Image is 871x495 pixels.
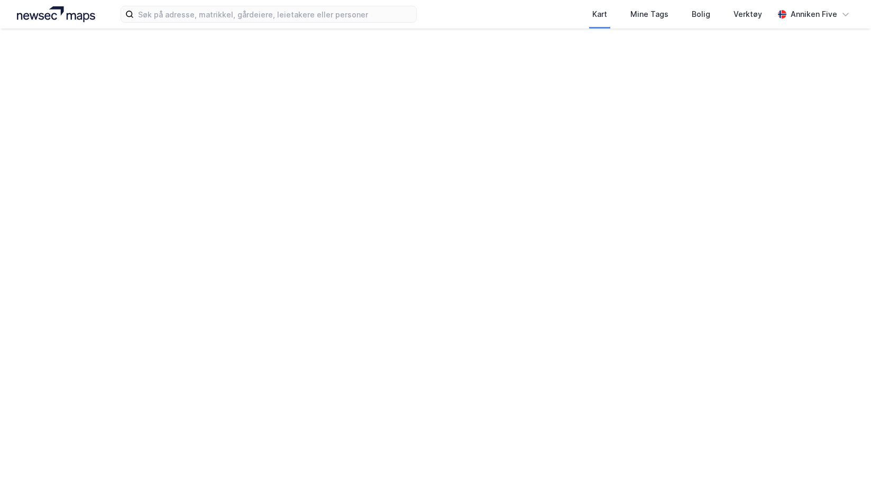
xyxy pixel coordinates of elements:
[818,444,871,495] div: Kontrollprogram for chat
[734,8,762,21] div: Verktøy
[592,8,607,21] div: Kart
[630,8,668,21] div: Mine Tags
[692,8,710,21] div: Bolig
[791,8,837,21] div: Anniken Five
[134,6,416,22] input: Søk på adresse, matrikkel, gårdeiere, leietakere eller personer
[17,6,95,22] img: logo.a4113a55bc3d86da70a041830d287a7e.svg
[818,444,871,495] iframe: Chat Widget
